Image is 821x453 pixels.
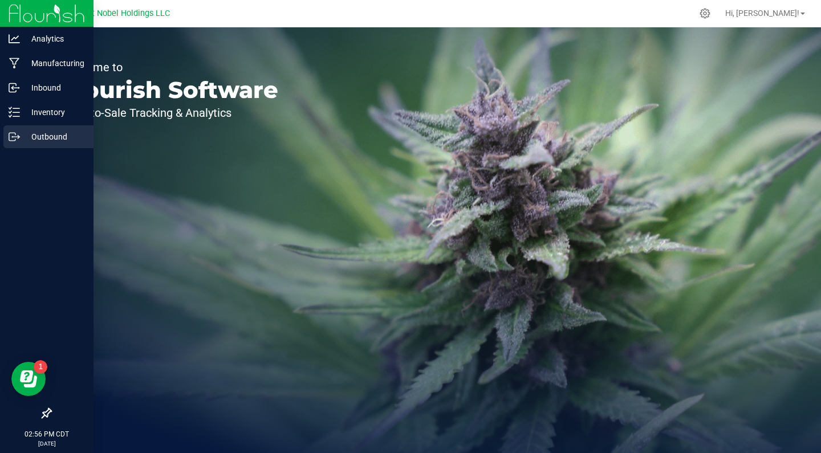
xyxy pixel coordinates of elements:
[9,58,20,69] inline-svg: Manufacturing
[20,105,88,119] p: Inventory
[34,360,47,374] iframe: Resource center unread badge
[5,429,88,439] p: 02:56 PM CDT
[9,107,20,118] inline-svg: Inventory
[5,439,88,448] p: [DATE]
[698,8,712,19] div: Manage settings
[9,131,20,142] inline-svg: Outbound
[62,62,278,73] p: Welcome to
[20,32,88,46] p: Analytics
[9,33,20,44] inline-svg: Analytics
[20,81,88,95] p: Inbound
[62,107,278,119] p: Seed-to-Sale Tracking & Analytics
[62,79,278,101] p: Flourish Software
[20,56,88,70] p: Manufacturing
[20,130,88,144] p: Outbound
[11,362,46,396] iframe: Resource center
[63,9,170,18] span: Midwest Nobel Holdings LLC
[9,82,20,93] inline-svg: Inbound
[725,9,799,18] span: Hi, [PERSON_NAME]!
